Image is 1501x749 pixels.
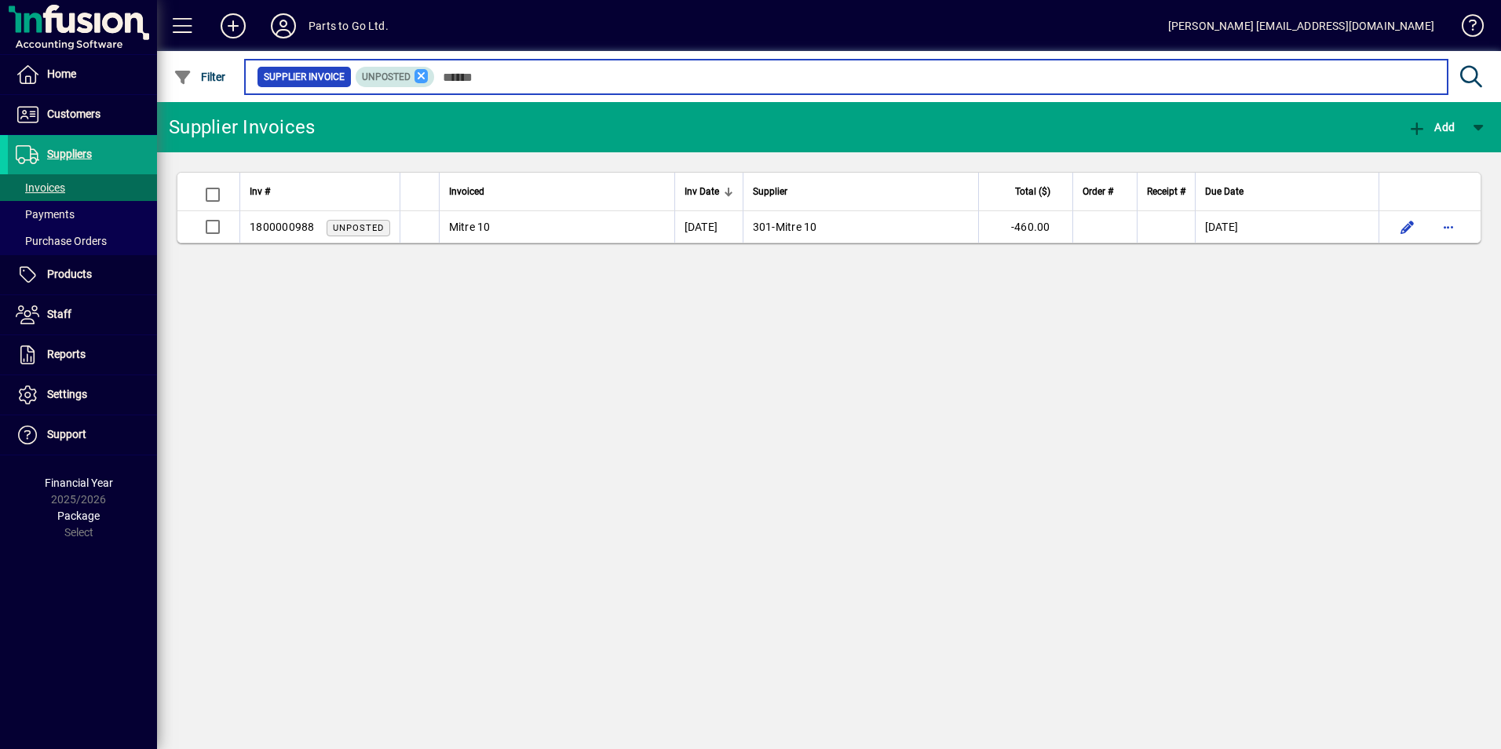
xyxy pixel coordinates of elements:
span: Filter [173,71,226,83]
span: Add [1408,121,1455,133]
span: Mitre 10 [776,221,817,233]
span: Home [47,68,76,80]
a: Reports [8,335,157,374]
span: Receipt # [1147,183,1185,200]
a: Products [8,255,157,294]
span: Customers [47,108,100,120]
span: Financial Year [45,477,113,489]
a: Staff [8,295,157,334]
a: Payments [8,201,157,228]
span: Suppliers [47,148,92,160]
a: Invoices [8,174,157,201]
a: Purchase Orders [8,228,157,254]
div: Due Date [1205,183,1370,200]
button: Profile [258,12,309,40]
span: 1800000988 [250,221,315,233]
span: Staff [47,308,71,320]
td: -460.00 [978,211,1072,243]
span: Order # [1083,183,1113,200]
td: [DATE] [1195,211,1379,243]
div: [PERSON_NAME] [EMAIL_ADDRESS][DOMAIN_NAME] [1168,13,1434,38]
span: Supplier [753,183,787,200]
a: Settings [8,375,157,415]
span: Inv Date [685,183,719,200]
div: Inv Date [685,183,733,200]
span: Payments [16,208,75,221]
a: Knowledge Base [1450,3,1481,54]
span: Inv # [250,183,270,200]
div: Parts to Go Ltd. [309,13,389,38]
span: Purchase Orders [16,235,107,247]
div: Total ($) [988,183,1065,200]
button: More options [1436,214,1461,239]
mat-chip: Invoice Status: Unposted [356,67,435,87]
td: [DATE] [674,211,743,243]
span: Supplier Invoice [264,69,345,85]
span: Unposted [333,223,384,233]
span: Products [47,268,92,280]
span: Unposted [362,71,411,82]
div: Inv # [250,183,390,200]
button: Filter [170,63,230,91]
button: Edit [1395,214,1420,239]
span: Mitre 10 [449,221,491,233]
td: - [743,211,978,243]
span: Settings [47,388,87,400]
div: Invoiced [449,183,665,200]
a: Home [8,55,157,94]
span: Due Date [1205,183,1244,200]
span: Invoices [16,181,65,194]
div: Order # [1083,183,1127,200]
span: Support [47,428,86,440]
button: Add [208,12,258,40]
span: Reports [47,348,86,360]
div: Supplier Invoices [169,115,315,140]
span: Package [57,510,100,522]
span: 301 [753,221,772,233]
a: Customers [8,95,157,134]
a: Support [8,415,157,455]
span: Invoiced [449,183,484,200]
button: Add [1404,113,1459,141]
div: Supplier [753,183,969,200]
span: Total ($) [1015,183,1050,200]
